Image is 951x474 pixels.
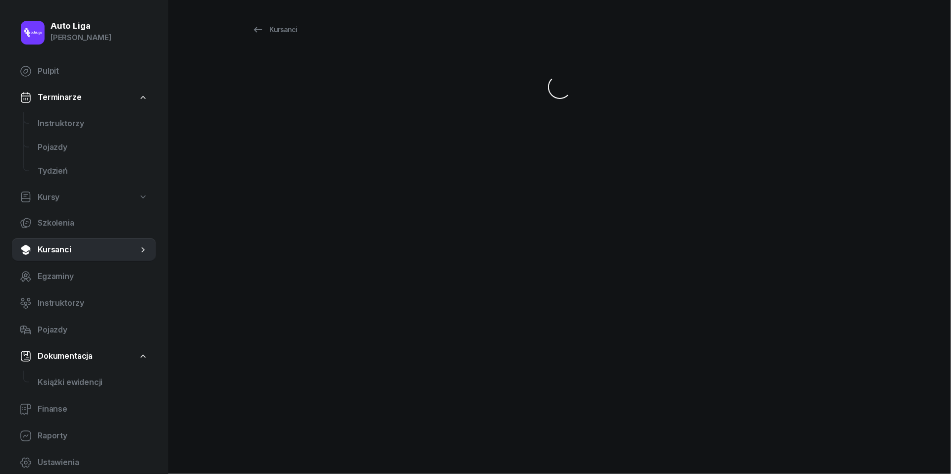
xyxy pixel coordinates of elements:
a: Egzaminy [12,265,156,288]
span: Pojazdy [38,141,148,154]
span: Pulpit [38,65,148,78]
span: Finanse [38,403,148,416]
a: Instruktorzy [30,112,156,136]
a: Terminarze [12,86,156,109]
span: Kursy [38,191,59,204]
span: Tydzień [38,165,148,178]
span: Książki ewidencji [38,376,148,389]
span: Instruktorzy [38,117,148,130]
a: Finanse [12,397,156,421]
a: Raporty [12,424,156,448]
a: Kursy [12,186,156,209]
span: Szkolenia [38,217,148,230]
a: Pojazdy [30,136,156,159]
a: Instruktorzy [12,291,156,315]
a: Książki ewidencji [30,371,156,394]
span: Dokumentacja [38,350,93,363]
span: Ustawienia [38,456,148,469]
span: Pojazdy [38,324,148,336]
span: Raporty [38,429,148,442]
span: Kursanci [38,243,138,256]
div: Auto Liga [50,22,111,30]
span: Instruktorzy [38,297,148,310]
a: Kursanci [12,238,156,262]
span: Terminarze [38,91,81,104]
span: Egzaminy [38,270,148,283]
a: Tydzień [30,159,156,183]
a: Szkolenia [12,211,156,235]
div: [PERSON_NAME] [50,31,111,44]
a: Pulpit [12,59,156,83]
a: Pojazdy [12,318,156,342]
a: Dokumentacja [12,345,156,368]
a: Kursanci [243,20,306,40]
div: Kursanci [252,24,298,36]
